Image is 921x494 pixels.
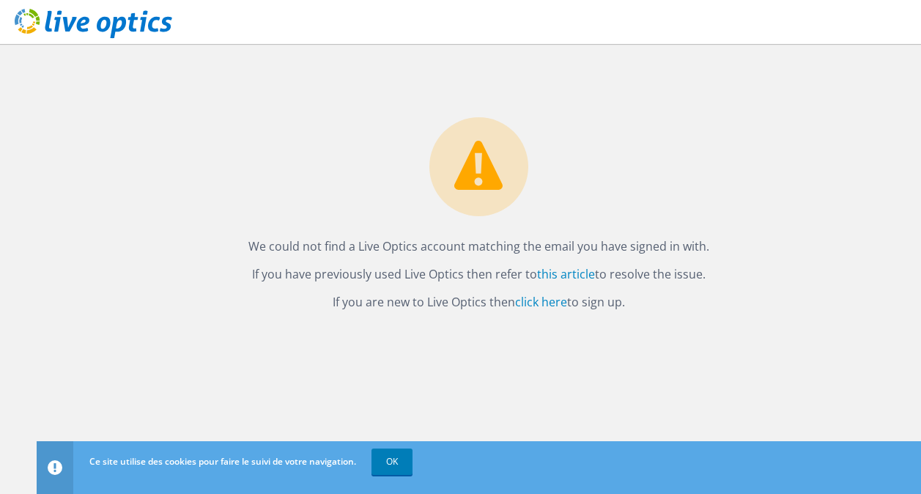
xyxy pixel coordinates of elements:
a: this article [537,266,595,282]
p: If you are new to Live Optics then to sign up. [51,292,906,312]
a: OK [371,449,413,475]
span: Ce site utilise des cookies pour faire le suivi de votre navigation. [89,455,356,468]
p: If you have previously used Live Optics then refer to to resolve the issue. [51,264,906,284]
p: We could not find a Live Optics account matching the email you have signed in with. [51,236,906,257]
a: click here [515,294,567,310]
